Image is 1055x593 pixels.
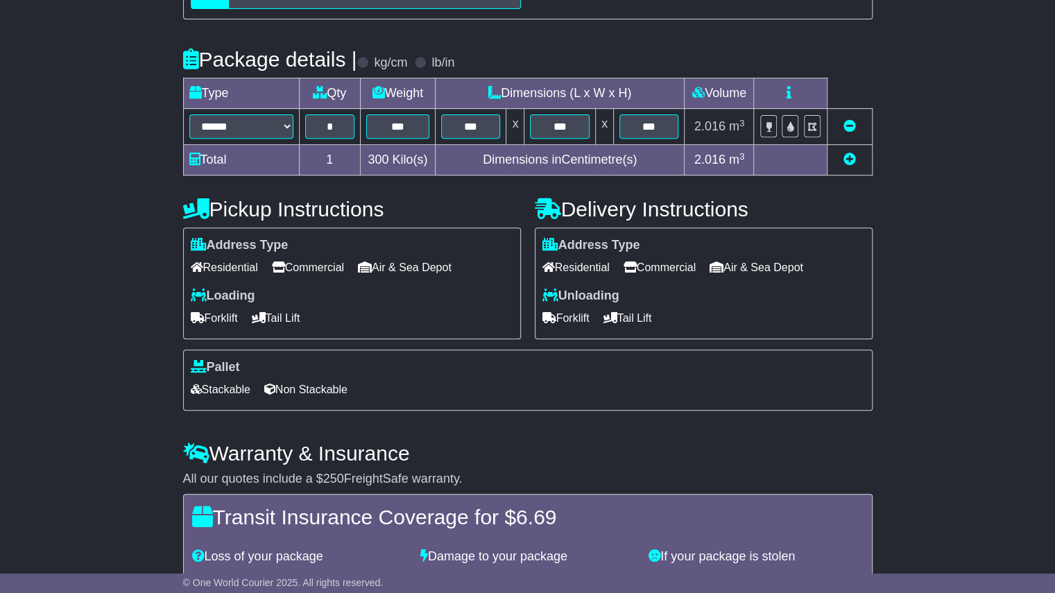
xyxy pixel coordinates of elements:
sup: 3 [739,118,745,128]
label: Unloading [542,289,619,304]
div: All our quotes include a $ FreightSafe warranty. [183,472,873,487]
span: Forklift [191,307,238,329]
td: Total [183,145,299,175]
td: Weight [360,78,435,109]
td: Dimensions in Centimetre(s) [435,145,684,175]
span: Forklift [542,307,590,329]
span: 2.016 [694,119,726,133]
td: 1 [299,145,360,175]
span: Air & Sea Depot [358,257,452,278]
div: If your package is stolen [642,549,870,565]
label: lb/in [431,55,454,71]
span: Residential [542,257,610,278]
td: x [595,109,613,145]
h4: Delivery Instructions [535,198,873,221]
span: 100 [509,571,530,585]
span: m [729,153,745,166]
span: 2.016 [694,153,726,166]
span: Stackable [191,379,250,400]
h4: Package details | [183,48,357,71]
span: Tail Lift [252,307,300,329]
span: 6.69 [516,506,556,528]
div: For an extra $ you're fully covered for the amount of $ . [192,571,864,587]
sup: 3 [739,151,745,162]
span: Commercial [272,257,344,278]
span: 250 [323,472,344,485]
span: 300 [368,153,388,166]
div: Damage to your package [413,549,642,565]
a: Add new item [843,153,856,166]
label: Loading [191,289,255,304]
span: © One World Courier 2025. All rights reserved. [183,577,384,588]
span: Residential [191,257,258,278]
h4: Transit Insurance Coverage for $ [192,506,864,528]
td: x [506,109,524,145]
td: Qty [299,78,360,109]
td: Kilo(s) [360,145,435,175]
td: Dimensions (L x W x H) [435,78,684,109]
span: Commercial [624,257,696,278]
span: Non Stackable [264,379,348,400]
span: Tail Lift [603,307,652,329]
div: Loss of your package [185,549,413,565]
td: Volume [685,78,754,109]
label: Pallet [191,360,240,375]
h4: Warranty & Insurance [183,442,873,465]
label: kg/cm [374,55,407,71]
label: Address Type [191,238,289,253]
a: Remove this item [843,119,856,133]
span: 6.69 [270,571,294,585]
span: m [729,119,745,133]
span: Air & Sea Depot [710,257,803,278]
label: Address Type [542,238,640,253]
td: Type [183,78,299,109]
h4: Pickup Instructions [183,198,521,221]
